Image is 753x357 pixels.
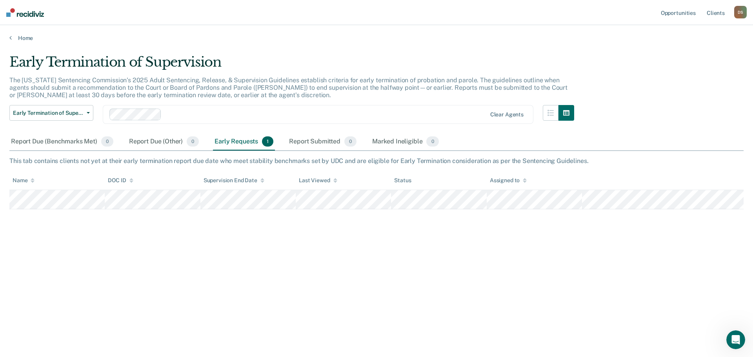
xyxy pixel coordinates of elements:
[426,136,438,147] span: 0
[287,133,358,150] div: Report Submitted0
[9,34,744,42] a: Home
[213,133,275,150] div: Early Requests1
[299,177,337,184] div: Last Viewed
[394,177,411,184] div: Status
[204,177,264,184] div: Supervision End Date
[371,133,440,150] div: Marked Ineligible0
[490,111,524,118] div: Clear agents
[9,105,93,121] button: Early Termination of Supervision
[734,6,747,18] button: DS
[187,136,199,147] span: 0
[9,157,744,165] div: This tab contains clients not yet at their early termination report due date who meet stability b...
[344,136,356,147] span: 0
[13,177,35,184] div: Name
[6,8,44,17] img: Recidiviz
[734,6,747,18] div: D S
[108,177,133,184] div: DOC ID
[9,54,574,76] div: Early Termination of Supervision
[13,110,84,116] span: Early Termination of Supervision
[726,330,745,349] iframe: Intercom live chat
[101,136,113,147] span: 0
[490,177,527,184] div: Assigned to
[9,133,115,150] div: Report Due (Benchmarks Met)0
[127,133,200,150] div: Report Due (Other)0
[262,136,273,147] span: 1
[9,76,567,99] p: The [US_STATE] Sentencing Commission’s 2025 Adult Sentencing, Release, & Supervision Guidelines e...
